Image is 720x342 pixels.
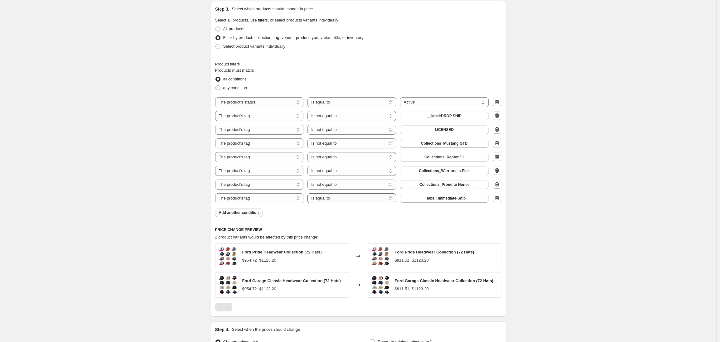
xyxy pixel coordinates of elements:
div: $954.72 [242,257,257,263]
strike: $1123.20 [259,257,276,263]
button: __label:DROP SHIP [400,112,489,120]
span: Collections_Warriors in Pink [419,168,470,173]
span: All products [223,26,244,31]
span: any condition [223,85,247,90]
span: Collections_Raptor T1 [424,155,464,160]
strike: $1123.20 [412,257,429,263]
span: Ford Garage Classic Headwear Collection (72 Hats) [242,278,341,283]
span: Ford Pride Headwear Collection (72 Hats) [242,250,322,254]
button: Collections_Proud to Honor [400,180,489,189]
span: LICENSED [435,127,454,132]
span: Select all products, use filters, or select products variants individually [215,18,338,22]
img: garage-classics_bundle_80x.jpg [371,276,390,294]
strike: $1123.20 [259,286,276,292]
button: Collections_Warriors in Pink [400,166,489,175]
button: LICENSED [400,125,489,134]
span: __label: Immediate-Ship [423,196,466,201]
div: $811.51 [395,286,409,292]
p: Select which products should change in price [232,6,313,12]
span: 2 product variants would be affected by this price change: [215,235,318,239]
span: Collections_Mustang GTD [421,141,467,146]
div: $811.51 [395,257,409,263]
span: Collections_Proud to Honor [419,182,469,187]
button: Collections_Raptor T1 [400,153,489,161]
span: Products must match: [215,68,254,73]
button: Collections_Mustang GTD [400,139,489,148]
img: q2_all-hats_80x.jpg [219,247,237,266]
span: all conditions [223,77,247,81]
span: __label:DROP SHIP [427,113,461,118]
h6: PRICE CHANGE PREVIEW [215,227,501,232]
strike: $1123.20 [412,286,429,292]
div: $954.72 [242,286,257,292]
span: Ford Pride Headwear Collection (72 Hats) [395,250,474,254]
img: garage-classics_bundle_80x.jpg [219,276,237,294]
div: Product filters [215,61,501,67]
p: Select when the prices should change [232,326,300,333]
button: __label: Immediate-Ship [400,194,489,203]
h2: Step 4. [215,326,230,333]
button: Add another condition [215,208,263,217]
nav: Pagination [215,303,232,311]
span: Ford Garage Classic Headwear Collection (72 Hats) [395,278,493,283]
span: Add another condition [219,210,259,215]
span: Select product variants individually [223,44,285,49]
img: q2_all-hats_80x.jpg [371,247,390,266]
span: Filter by product, collection, tag, vendor, product type, variant title, or inventory [223,35,364,40]
h2: Step 3. [215,6,230,12]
